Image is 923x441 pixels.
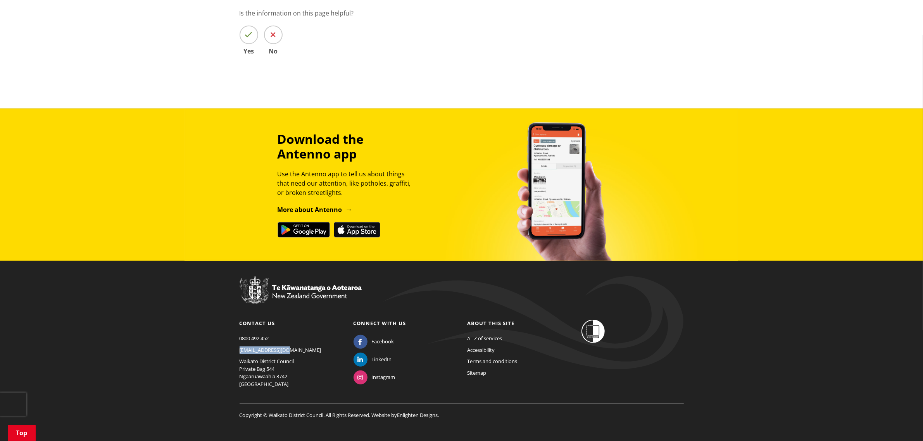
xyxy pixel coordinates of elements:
[278,132,418,162] h3: Download the Antenno app
[354,320,406,327] a: Connect with us
[240,358,342,388] p: Waikato District Council Private Bag 544 Ngaaruawaahia 3742 [GEOGRAPHIC_DATA]
[278,205,352,214] a: More about Antenno
[397,412,438,419] a: Enlighten Designs
[372,338,394,346] span: Facebook
[240,320,275,327] a: Contact us
[240,48,258,54] span: Yes
[468,320,515,327] a: About this site
[887,408,915,436] iframe: Messenger Launcher
[278,222,330,238] img: Get it on Google Play
[581,320,605,343] img: Shielded
[278,169,418,197] p: Use the Antenno app to tell us about things that need our attention, like potholes, graffiti, or ...
[354,338,394,345] a: Facebook
[468,346,495,353] a: Accessibility
[240,403,684,419] p: Copyright © Waikato District Council. All Rights Reserved. Website by .
[372,356,392,363] span: LinkedIn
[334,222,380,238] img: Download on the App Store
[240,9,684,18] p: Is the information on this page helpful?
[468,358,518,365] a: Terms and conditions
[240,294,362,301] a: New Zealand Government
[468,369,487,376] a: Sitemap
[468,335,502,342] a: A - Z of services
[264,48,283,54] span: No
[240,276,362,304] img: New Zealand Government
[240,346,321,353] a: [EMAIL_ADDRESS][DOMAIN_NAME]
[354,356,392,363] a: LinkedIn
[8,425,36,441] a: Top
[372,374,395,381] span: Instagram
[240,335,269,342] a: 0800 492 452
[354,374,395,381] a: Instagram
